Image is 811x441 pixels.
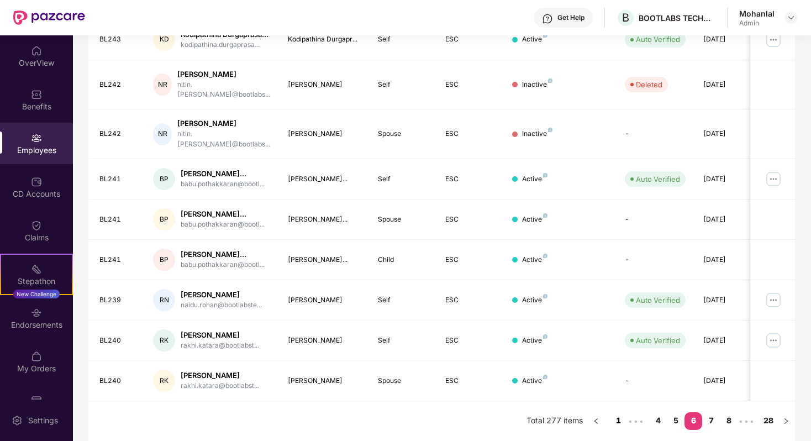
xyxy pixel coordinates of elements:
div: Self [378,335,428,346]
div: BL241 [99,255,136,265]
div: naidu.rohan@bootlabste... [181,300,262,311]
div: ESC [445,335,495,346]
div: Settings [25,415,61,426]
span: ••• [738,412,755,430]
img: svg+xml;base64,PHN2ZyB4bWxucz0iaHR0cDovL3d3dy53My5vcmcvMjAwMC9zdmciIHdpZHRoPSI4IiBoZWlnaHQ9IjgiIH... [543,334,547,339]
div: Deleted [636,79,662,90]
img: svg+xml;base64,PHN2ZyB4bWxucz0iaHR0cDovL3d3dy53My5vcmcvMjAwMC9zdmciIHdpZHRoPSI4IiBoZWlnaHQ9IjgiIH... [543,254,547,258]
div: [PERSON_NAME]... [181,169,265,179]
td: - [616,200,694,240]
div: [DATE] [703,214,753,225]
img: svg+xml;base64,PHN2ZyB4bWxucz0iaHR0cDovL3d3dy53My5vcmcvMjAwMC9zdmciIHdpZHRoPSI4IiBoZWlnaHQ9IjgiIH... [543,294,547,298]
img: svg+xml;base64,PHN2ZyBpZD0iTXlfT3JkZXJzIiBkYXRhLW5hbWU9Ik15IE9yZGVycyIgeG1sbnM9Imh0dHA6Ly93d3cudz... [31,351,42,362]
div: BL241 [99,214,136,225]
a: 28 [760,412,777,429]
div: [PERSON_NAME] [288,295,360,306]
button: left [587,412,605,430]
div: BL242 [99,129,136,139]
img: svg+xml;base64,PHN2ZyBpZD0iSG9tZSIgeG1sbnM9Imh0dHA6Ly93d3cudzMub3JnLzIwMDAvc3ZnIiB3aWR0aD0iMjAiIG... [31,45,42,56]
div: Kodipathina Durgapr... [288,34,360,45]
li: Total 277 items [526,412,583,430]
img: svg+xml;base64,PHN2ZyBpZD0iUGF6Y2FyZCIgeG1sbnM9Imh0dHA6Ly93d3cudzMub3JnLzIwMDAvc3ZnIiB3aWR0aD0iMj... [31,395,42,406]
div: ESC [445,255,495,265]
div: Spouse [378,376,428,386]
li: 6 [684,412,702,430]
div: [DATE] [703,34,753,45]
div: [PERSON_NAME]... [288,174,360,185]
div: ESC [445,129,495,139]
div: New Challenge [13,290,60,298]
span: B [622,11,629,24]
img: svg+xml;base64,PHN2ZyBpZD0iRHJvcGRvd24tMzJ4MzIiIHhtbG5zPSJodHRwOi8vd3d3LnczLm9yZy8yMDAwL3N2ZyIgd2... [787,13,796,22]
a: 1 [609,412,627,429]
div: [PERSON_NAME] [177,69,270,80]
div: Active [522,174,547,185]
div: Active [522,214,547,225]
div: Admin [739,19,775,28]
li: Next Page [777,412,795,430]
div: [PERSON_NAME] [181,330,259,340]
div: [PERSON_NAME] [288,129,360,139]
div: nitin.[PERSON_NAME]@bootlabs... [177,80,270,101]
div: Inactive [522,80,552,90]
li: 4 [649,412,667,430]
img: svg+xml;base64,PHN2ZyB4bWxucz0iaHR0cDovL3d3dy53My5vcmcvMjAwMC9zdmciIHdpZHRoPSI4IiBoZWlnaHQ9IjgiIH... [543,213,547,218]
div: Mohanlal [739,8,775,19]
img: svg+xml;base64,PHN2ZyBpZD0iU2V0dGluZy0yMHgyMCIgeG1sbnM9Imh0dHA6Ly93d3cudzMub3JnLzIwMDAvc3ZnIiB3aW... [12,415,23,426]
div: ESC [445,34,495,45]
img: svg+xml;base64,PHN2ZyB4bWxucz0iaHR0cDovL3d3dy53My5vcmcvMjAwMC9zdmciIHdpZHRoPSI4IiBoZWlnaHQ9IjgiIH... [548,128,552,132]
li: Next 5 Pages [738,412,755,430]
div: [PERSON_NAME] [288,335,360,346]
div: NR [153,123,172,145]
div: kodipathina.durgaprasa... [181,40,268,50]
div: Auto Verified [636,295,680,306]
div: BP [153,249,175,271]
div: babu.pothakkaran@bootl... [181,219,265,230]
div: Self [378,295,428,306]
div: ESC [445,174,495,185]
img: svg+xml;base64,PHN2ZyBpZD0iRW1wbG95ZWVzIiB4bWxucz0iaHR0cDovL3d3dy53My5vcmcvMjAwMC9zdmciIHdpZHRoPS... [31,133,42,144]
span: right [783,418,789,424]
img: manageButton [765,332,782,349]
span: left [593,418,599,424]
div: Self [378,34,428,45]
img: svg+xml;base64,PHN2ZyB4bWxucz0iaHR0cDovL3d3dy53My5vcmcvMjAwMC9zdmciIHdpZHRoPSI4IiBoZWlnaHQ9IjgiIH... [543,375,547,379]
div: RK [153,370,175,392]
div: [DATE] [703,376,753,386]
li: 8 [720,412,738,430]
div: BL241 [99,174,136,185]
div: Auto Verified [636,335,680,346]
div: Self [378,174,428,185]
div: Child [378,255,428,265]
div: NR [153,73,172,96]
div: [PERSON_NAME]... [181,249,265,260]
img: svg+xml;base64,PHN2ZyBpZD0iQmVuZWZpdHMiIHhtbG5zPSJodHRwOi8vd3d3LnczLm9yZy8yMDAwL3N2ZyIgd2lkdGg9Ij... [31,89,42,100]
div: [PERSON_NAME]... [288,214,360,225]
img: manageButton [765,291,782,309]
div: BL240 [99,376,136,386]
li: Previous 5 Pages [627,412,645,430]
div: BL239 [99,295,136,306]
div: Active [522,255,547,265]
div: RN [153,289,175,311]
img: svg+xml;base64,PHN2ZyB4bWxucz0iaHR0cDovL3d3dy53My5vcmcvMjAwMC9zdmciIHdpZHRoPSI4IiBoZWlnaHQ9IjgiIH... [543,33,547,38]
div: [DATE] [703,80,753,90]
div: BL242 [99,80,136,90]
div: Self [378,80,428,90]
div: [PERSON_NAME]... [288,255,360,265]
div: nitin.[PERSON_NAME]@bootlabs... [177,129,270,150]
div: BL240 [99,335,136,346]
div: [DATE] [703,174,753,185]
div: Auto Verified [636,34,680,45]
div: Active [522,295,547,306]
a: 5 [667,412,684,429]
td: - [616,109,694,159]
a: 7 [702,412,720,429]
li: 7 [702,412,720,430]
div: Inactive [522,129,552,139]
div: BP [153,168,175,190]
div: BP [153,208,175,230]
a: 6 [684,412,702,429]
div: [DATE] [703,129,753,139]
div: BL243 [99,34,136,45]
